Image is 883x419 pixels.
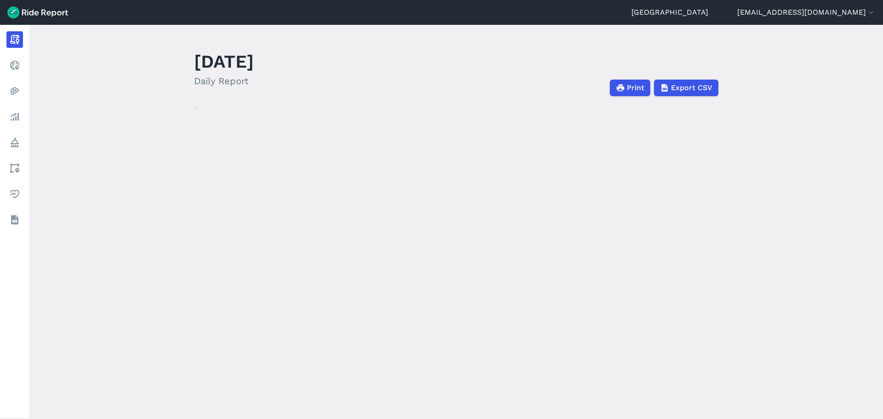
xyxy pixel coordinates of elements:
a: Policy [6,134,23,151]
span: Print [627,82,644,93]
a: Heatmaps [6,83,23,99]
a: Areas [6,160,23,177]
a: Report [6,31,23,48]
button: Export CSV [654,80,718,96]
a: [GEOGRAPHIC_DATA] [631,7,708,18]
a: Analyze [6,109,23,125]
h1: [DATE] [194,49,254,74]
button: [EMAIL_ADDRESS][DOMAIN_NAME] [737,7,876,18]
a: Health [6,186,23,202]
button: Print [610,80,650,96]
a: Datasets [6,212,23,228]
span: Export CSV [671,82,712,93]
h2: Daily Report [194,74,254,88]
img: Ride Report [7,6,68,18]
a: Realtime [6,57,23,74]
